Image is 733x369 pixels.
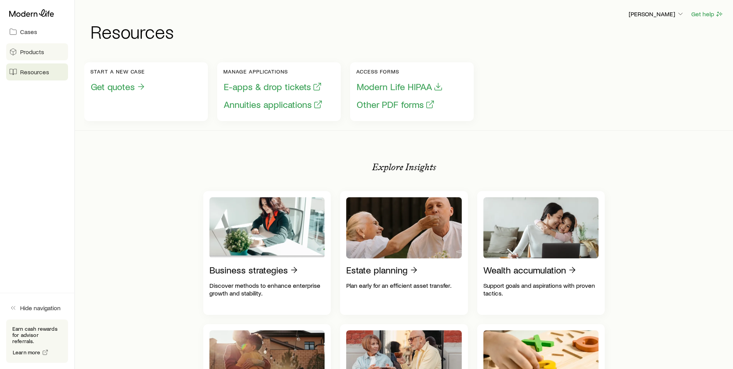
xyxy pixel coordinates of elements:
p: Explore Insights [372,162,436,173]
p: Wealth accumulation [483,265,566,275]
span: Hide navigation [20,304,61,312]
span: Resources [20,68,49,76]
a: Wealth accumulationSupport goals and aspirations with proven tactics. [477,191,605,315]
button: Annuities applications [223,99,323,111]
p: [PERSON_NAME] [629,10,684,18]
p: Earn cash rewards for advisor referrals. [12,326,62,344]
a: Products [6,43,68,60]
img: Wealth accumulation [483,197,599,258]
button: Other PDF forms [356,99,435,111]
button: Get quotes [90,81,146,93]
button: [PERSON_NAME] [628,10,685,19]
a: Resources [6,63,68,80]
p: Manage applications [223,68,323,75]
p: Discover methods to enhance enterprise growth and stability. [209,282,325,297]
a: Estate planningPlan early for an efficient asset transfer. [340,191,468,315]
a: Business strategiesDiscover methods to enhance enterprise growth and stability. [203,191,331,315]
button: Get help [691,10,724,19]
p: Access forms [356,68,443,75]
p: Support goals and aspirations with proven tactics. [483,282,599,297]
a: Cases [6,23,68,40]
button: Hide navigation [6,299,68,316]
span: Cases [20,28,37,36]
button: Modern Life HIPAA [356,81,443,93]
img: Estate planning [346,197,462,258]
p: Business strategies [209,265,288,275]
span: Products [20,48,44,56]
button: E-apps & drop tickets [223,81,322,93]
img: Business strategies [209,197,325,258]
p: Estate planning [346,265,408,275]
p: Plan early for an efficient asset transfer. [346,282,462,289]
h1: Resources [90,22,724,41]
span: Learn more [13,350,41,355]
div: Earn cash rewards for advisor referrals.Learn more [6,319,68,363]
p: Start a new case [90,68,146,75]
